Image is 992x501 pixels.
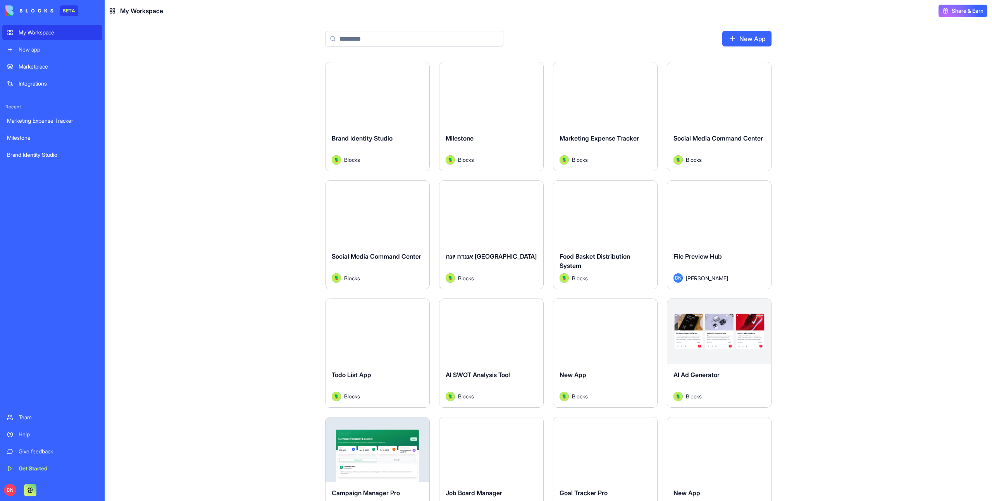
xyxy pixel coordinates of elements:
[673,489,700,497] span: New App
[325,299,430,408] a: Todo List AppAvatarBlocks
[686,274,728,282] span: [PERSON_NAME]
[120,6,163,15] span: My Workspace
[572,156,588,164] span: Blocks
[560,489,608,497] span: Goal Tracker Pro
[446,489,502,497] span: Job Board Manager
[19,46,98,53] div: New app
[19,465,98,472] div: Get Started
[446,134,474,142] span: Milestone
[446,273,455,283] img: Avatar
[458,156,474,164] span: Blocks
[673,155,683,165] img: Avatar
[686,156,702,164] span: Blocks
[2,461,102,476] a: Get Started
[5,5,78,16] a: BETA
[560,252,630,269] span: Food Basket Distribution System
[7,117,98,125] div: Marketing Expense Tracker
[2,130,102,146] a: Milestone
[2,113,102,129] a: Marketing Expense Tracker
[560,392,569,401] img: Avatar
[344,156,360,164] span: Blocks
[446,252,537,260] span: אננדה יוגה [GEOGRAPHIC_DATA]
[553,299,658,408] a: New AppAvatarBlocks
[667,62,772,171] a: Social Media Command CenterAvatarBlocks
[439,180,544,290] a: אננדה יוגה [GEOGRAPHIC_DATA]AvatarBlocks
[673,371,720,379] span: AI Ad Generator
[952,7,983,15] span: Share & Earn
[19,29,98,36] div: My Workspace
[446,392,455,401] img: Avatar
[560,273,569,283] img: Avatar
[560,155,569,165] img: Avatar
[19,63,98,70] div: Marketplace
[2,42,102,57] a: New app
[673,392,683,401] img: Avatar
[458,274,474,282] span: Blocks
[667,299,772,408] a: AI Ad GeneratorAvatarBlocks
[2,444,102,459] a: Give feedback
[722,31,772,46] a: New App
[7,134,98,142] div: Milestone
[439,299,544,408] a: AI SWOT Analysis ToolAvatarBlocks
[673,134,763,142] span: Social Media Command Center
[19,431,98,438] div: Help
[560,371,586,379] span: New App
[2,427,102,442] a: Help
[2,147,102,163] a: Brand Identity Studio
[686,392,702,400] span: Blocks
[2,59,102,74] a: Marketplace
[7,151,98,159] div: Brand Identity Studio
[2,104,102,110] span: Recent
[19,413,98,421] div: Team
[553,180,658,290] a: Food Basket Distribution SystemAvatarBlocks
[2,25,102,40] a: My Workspace
[60,5,78,16] div: BETA
[572,392,588,400] span: Blocks
[673,252,722,260] span: File Preview Hub
[19,80,98,88] div: Integrations
[332,489,400,497] span: Campaign Manager Pro
[446,155,455,165] img: Avatar
[2,410,102,425] a: Team
[458,392,474,400] span: Blocks
[325,62,430,171] a: Brand Identity StudioAvatarBlocks
[325,180,430,290] a: Social Media Command CenterAvatarBlocks
[560,134,639,142] span: Marketing Expense Tracker
[667,180,772,290] a: File Preview HubDN[PERSON_NAME]
[332,252,421,260] span: Social Media Command Center
[939,5,987,17] button: Share & Earn
[4,484,16,496] span: DN
[673,273,683,283] span: DN
[344,274,360,282] span: Blocks
[332,273,341,283] img: Avatar
[332,155,341,165] img: Avatar
[332,371,371,379] span: Todo List App
[446,371,510,379] span: AI SWOT Analysis Tool
[439,62,544,171] a: MilestoneAvatarBlocks
[332,134,393,142] span: Brand Identity Studio
[332,392,341,401] img: Avatar
[19,448,98,455] div: Give feedback
[553,62,658,171] a: Marketing Expense TrackerAvatarBlocks
[5,5,53,16] img: logo
[2,76,102,91] a: Integrations
[344,392,360,400] span: Blocks
[572,274,588,282] span: Blocks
